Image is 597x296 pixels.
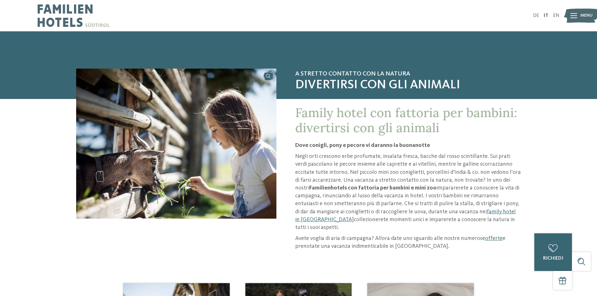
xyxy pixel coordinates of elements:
span: Divertirsi con gli animali [295,78,521,93]
a: family hotel in [GEOGRAPHIC_DATA] [295,209,516,222]
span: A stretto contatto con la natura [295,70,521,78]
span: Menu [580,13,593,19]
img: Fattoria per bambini nei Familienhotel: un sogno [76,69,276,219]
strong: Dove conigli, pony e pecore vi daranno la buonanotte [295,143,430,148]
span: richiedi [543,256,563,261]
a: DE [533,13,539,18]
a: offerte [485,236,503,241]
a: richiedi [534,233,572,271]
p: Avete voglia di aria di campagna? Allora date uno sguardo alle nostre numerose e prenotate una va... [295,235,521,250]
p: Negli orti crescono erbe profumate, insalata fresca, bacche dal rosso scintillante. Sui prati ver... [295,153,521,231]
strong: Familienhotels con fattoria per bambini e mini zoo [309,185,437,191]
a: IT [544,13,548,18]
a: EN [553,13,559,18]
span: Family hotel con fattoria per bambini: divertirsi con gli animali [295,105,517,136]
